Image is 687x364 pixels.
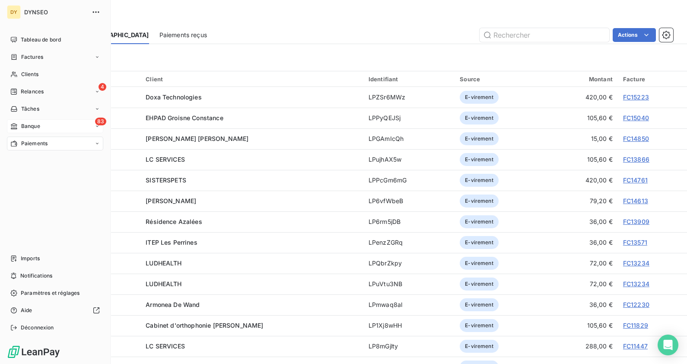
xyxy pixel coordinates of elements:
[146,301,200,308] span: Armonea De Wand
[146,114,223,121] span: EHPAD Groisne Constance
[21,105,39,113] span: Tâches
[460,257,499,270] span: E-virement
[547,232,618,253] td: 36,00 €
[547,294,618,315] td: 36,00 €
[95,118,106,125] span: 83
[21,70,38,78] span: Clients
[623,218,649,225] a: FC13909
[460,174,499,187] span: E-virement
[547,336,618,357] td: 288,00 €
[146,259,181,267] span: LUDHEALTH
[146,135,248,142] span: [PERSON_NAME] [PERSON_NAME]
[623,114,649,121] a: FC15040
[460,76,542,83] div: Source
[146,218,202,225] span: Résidence Azalées
[623,239,647,246] a: FC13571
[547,108,618,128] td: 105,60 €
[547,87,618,108] td: 420,00 €
[460,91,499,104] span: E-virement
[146,93,202,101] span: Doxa Technologies
[24,9,86,16] span: DYNSEO
[363,294,455,315] td: LPmwaq8al
[363,87,455,108] td: LPZSr6MWz
[460,112,499,125] span: E-virement
[21,140,48,147] span: Paiements
[146,322,263,329] span: Cabinet d'orthophonie [PERSON_NAME]
[146,197,196,204] span: [PERSON_NAME]
[363,149,455,170] td: LPujhAX5w
[363,232,455,253] td: LPenzZGRq
[460,298,499,311] span: E-virement
[460,340,499,353] span: E-virement
[623,259,649,267] a: FC13234
[547,253,618,274] td: 72,00 €
[623,76,682,83] div: Facture
[21,289,80,297] span: Paramètres et réglages
[363,128,455,149] td: LPGAmIcQh
[21,53,43,61] span: Factures
[623,176,648,184] a: FC14761
[7,5,21,19] div: DY
[623,342,648,350] a: FC11447
[99,83,106,91] span: 4
[460,215,499,228] span: E-virement
[460,236,499,249] span: E-virement
[7,50,103,64] a: Factures
[7,85,103,99] a: 4Relances
[363,191,455,211] td: LP6vfWbeB
[547,170,618,191] td: 420,00 €
[21,255,40,262] span: Imports
[623,197,648,204] a: FC14613
[552,76,613,83] div: Montant
[547,149,618,170] td: 105,60 €
[146,176,186,184] span: SISTERSPETS
[20,272,52,280] span: Notifications
[7,286,103,300] a: Paramètres et réglages
[363,336,455,357] td: LP8mGjlty
[7,137,103,150] a: Paiements
[480,28,609,42] input: Rechercher
[623,301,649,308] a: FC12230
[21,307,32,314] span: Aide
[547,315,618,336] td: 105,60 €
[623,93,649,101] a: FC15223
[460,195,499,208] span: E-virement
[460,319,499,332] span: E-virement
[623,156,649,163] a: FC13866
[547,128,618,149] td: 15,00 €
[547,274,618,294] td: 72,00 €
[547,211,618,232] td: 36,00 €
[613,28,656,42] button: Actions
[363,108,455,128] td: LPPyQEJSj
[146,280,181,287] span: LUDHEALTH
[7,119,103,133] a: 83Banque
[658,335,678,355] div: Open Intercom Messenger
[21,88,44,96] span: Relances
[363,274,455,294] td: LPuVtu3NB
[7,303,103,317] a: Aide
[623,280,649,287] a: FC13234
[7,67,103,81] a: Clients
[146,239,197,246] span: ITEP Les Perrines
[21,324,54,332] span: Déconnexion
[363,170,455,191] td: LPPcGm6mG
[21,122,40,130] span: Banque
[363,211,455,232] td: LP6rm5jDB
[460,132,499,145] span: E-virement
[146,76,358,83] div: Client
[21,36,61,44] span: Tableau de bord
[363,253,455,274] td: LPQbrZkpy
[369,76,449,83] div: Identifiant
[623,322,648,329] a: FC11829
[159,31,207,39] span: Paiements reçus
[7,33,103,47] a: Tableau de bord
[7,102,103,116] a: Tâches
[460,153,499,166] span: E-virement
[146,342,185,350] span: LC SERVICES
[460,278,499,291] span: E-virement
[7,345,60,359] img: Logo LeanPay
[363,315,455,336] td: LP1Xj8wHH
[7,252,103,265] a: Imports
[547,191,618,211] td: 79,20 €
[623,135,649,142] a: FC14850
